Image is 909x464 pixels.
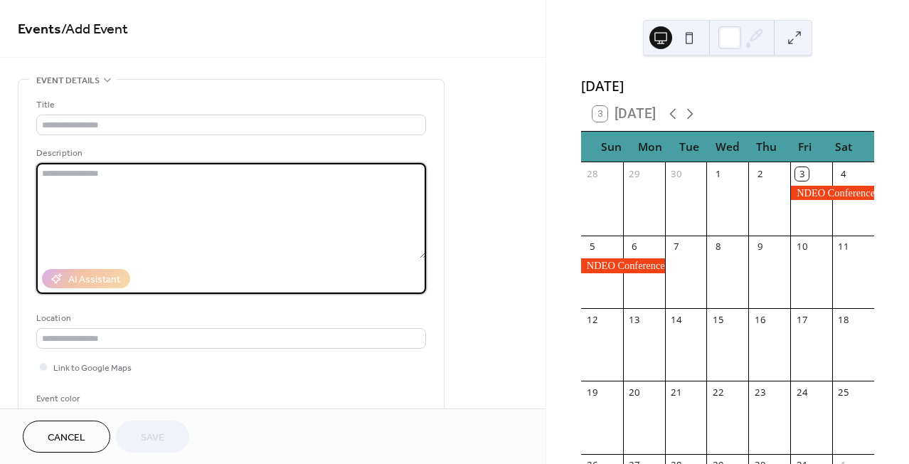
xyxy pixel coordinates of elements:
[824,132,863,162] div: Sat
[712,386,725,399] div: 22
[36,391,143,406] div: Event color
[747,132,785,162] div: Thu
[754,167,767,180] div: 2
[586,386,599,399] div: 19
[670,313,683,326] div: 14
[36,97,423,112] div: Title
[754,386,767,399] div: 23
[592,132,631,162] div: Sun
[837,241,850,253] div: 11
[712,167,725,180] div: 1
[36,73,100,88] span: Event details
[669,132,708,162] div: Tue
[586,313,599,326] div: 12
[712,241,725,253] div: 8
[837,386,850,399] div: 25
[581,76,874,97] div: [DATE]
[795,313,808,326] div: 17
[581,258,665,273] div: NDEO Conference
[628,313,641,326] div: 13
[785,132,824,162] div: Fri
[53,361,132,376] span: Link to Google Maps
[795,241,808,253] div: 10
[708,132,747,162] div: Wed
[712,313,725,326] div: 15
[628,386,641,399] div: 20
[754,241,767,253] div: 9
[631,132,669,162] div: Mon
[795,167,808,180] div: 3
[61,16,128,43] span: / Add Event
[790,186,874,200] div: NDEO Conference
[670,167,683,180] div: 30
[837,313,850,326] div: 18
[670,386,683,399] div: 21
[754,313,767,326] div: 16
[48,431,85,445] span: Cancel
[837,167,850,180] div: 4
[670,241,683,253] div: 7
[628,241,641,253] div: 6
[36,146,423,161] div: Description
[586,241,599,253] div: 5
[628,167,641,180] div: 29
[23,421,110,453] button: Cancel
[795,386,808,399] div: 24
[586,167,599,180] div: 28
[36,311,423,326] div: Location
[18,16,61,43] a: Events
